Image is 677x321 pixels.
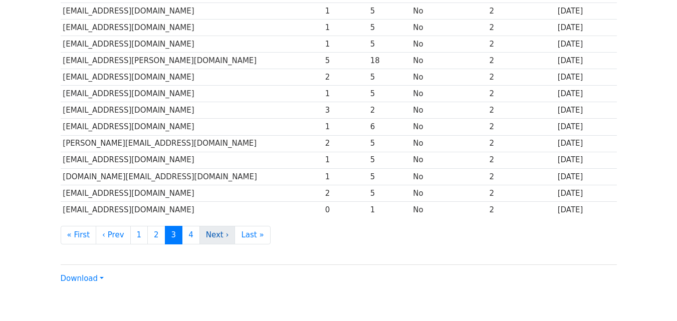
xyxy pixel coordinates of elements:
[323,53,368,69] td: 5
[487,201,555,218] td: 2
[487,3,555,19] td: 2
[61,119,323,135] td: [EMAIL_ADDRESS][DOMAIN_NAME]
[368,152,411,168] td: 5
[487,36,555,52] td: 2
[61,36,323,52] td: [EMAIL_ADDRESS][DOMAIN_NAME]
[368,86,411,102] td: 5
[323,168,368,185] td: 1
[368,69,411,86] td: 5
[555,19,617,36] td: [DATE]
[368,119,411,135] td: 6
[555,36,617,52] td: [DATE]
[487,69,555,86] td: 2
[368,3,411,19] td: 5
[555,119,617,135] td: [DATE]
[411,168,487,185] td: No
[323,201,368,218] td: 0
[61,168,323,185] td: [DOMAIN_NAME][EMAIL_ADDRESS][DOMAIN_NAME]
[61,274,104,283] a: Download
[368,53,411,69] td: 18
[555,53,617,69] td: [DATE]
[487,119,555,135] td: 2
[555,152,617,168] td: [DATE]
[323,3,368,19] td: 1
[487,168,555,185] td: 2
[61,69,323,86] td: [EMAIL_ADDRESS][DOMAIN_NAME]
[555,69,617,86] td: [DATE]
[182,226,200,244] a: 4
[411,36,487,52] td: No
[555,3,617,19] td: [DATE]
[411,86,487,102] td: No
[487,185,555,201] td: 2
[323,36,368,52] td: 1
[487,19,555,36] td: 2
[487,102,555,119] td: 2
[368,168,411,185] td: 5
[199,226,236,244] a: Next ›
[235,226,270,244] a: Last »
[165,226,183,244] a: 3
[61,3,323,19] td: [EMAIL_ADDRESS][DOMAIN_NAME]
[411,69,487,86] td: No
[368,135,411,152] td: 5
[61,185,323,201] td: [EMAIL_ADDRESS][DOMAIN_NAME]
[627,273,677,321] iframe: Chat Widget
[61,226,97,244] a: « First
[555,185,617,201] td: [DATE]
[61,53,323,69] td: [EMAIL_ADDRESS][PERSON_NAME][DOMAIN_NAME]
[411,19,487,36] td: No
[555,102,617,119] td: [DATE]
[555,201,617,218] td: [DATE]
[130,226,148,244] a: 1
[487,135,555,152] td: 2
[61,152,323,168] td: [EMAIL_ADDRESS][DOMAIN_NAME]
[368,185,411,201] td: 5
[487,53,555,69] td: 2
[411,201,487,218] td: No
[323,102,368,119] td: 3
[487,152,555,168] td: 2
[323,86,368,102] td: 1
[368,201,411,218] td: 1
[411,3,487,19] td: No
[368,19,411,36] td: 5
[61,102,323,119] td: [EMAIL_ADDRESS][DOMAIN_NAME]
[411,135,487,152] td: No
[323,19,368,36] td: 1
[368,102,411,119] td: 2
[487,86,555,102] td: 2
[555,168,617,185] td: [DATE]
[323,185,368,201] td: 2
[61,135,323,152] td: [PERSON_NAME][EMAIL_ADDRESS][DOMAIN_NAME]
[555,86,617,102] td: [DATE]
[411,152,487,168] td: No
[61,86,323,102] td: [EMAIL_ADDRESS][DOMAIN_NAME]
[411,119,487,135] td: No
[323,69,368,86] td: 2
[411,102,487,119] td: No
[555,135,617,152] td: [DATE]
[61,201,323,218] td: [EMAIL_ADDRESS][DOMAIN_NAME]
[147,226,165,244] a: 2
[368,36,411,52] td: 5
[323,152,368,168] td: 1
[61,19,323,36] td: [EMAIL_ADDRESS][DOMAIN_NAME]
[411,185,487,201] td: No
[323,119,368,135] td: 1
[411,53,487,69] td: No
[323,135,368,152] td: 2
[96,226,131,244] a: ‹ Prev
